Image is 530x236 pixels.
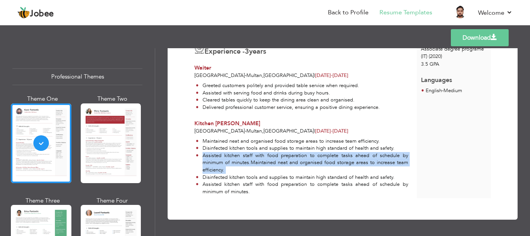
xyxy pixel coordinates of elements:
span: [DATE] [315,72,348,79]
img: jobee.io [17,7,30,19]
span: - [245,72,246,79]
span: , [262,128,263,135]
li: Disinfected kitchen tools and supplies to maintain high standard of health and safety. [196,174,408,181]
span: Jobee [30,10,54,18]
span: [DATE] [315,128,348,135]
span: (2020) [429,53,442,60]
li: Cleared tables quickly to keep the dining area clean and organised. [196,96,380,104]
span: Multan [246,72,262,79]
div: Theme Four [82,197,143,205]
img: Profile Img [454,6,466,18]
a: Back to Profile [328,8,369,17]
span: [GEOGRAPHIC_DATA] [263,128,314,135]
a: Jobee [17,7,54,19]
span: - [245,128,246,135]
span: - [331,128,333,135]
span: Multan [246,128,262,135]
span: Languages [421,70,452,85]
span: [DATE] [315,72,333,79]
a: Welcome [478,8,513,17]
div: Professional Themes [12,68,142,85]
li: Disinfected kitchen tools and supplies to maintain high standard of health and safety. [196,145,408,152]
span: | [314,128,315,135]
div: Theme One [12,95,73,103]
span: , [262,72,263,79]
div: Theme Two [82,95,143,103]
span: - [331,72,333,79]
li: Medium [426,87,462,95]
span: Experience - [204,47,245,56]
span: 3 [245,47,249,56]
a: Download [451,29,509,46]
span: 3.5 GPA [421,61,439,68]
span: - [442,87,443,94]
li: Delivered professional customer service, ensuring a positive dining experience. [196,104,380,111]
span: [GEOGRAPHIC_DATA] [194,72,245,79]
div: Theme Three [12,197,73,205]
li: Assisted with serving food and drinks during busy hours. [196,89,380,97]
span: Associate degree programe (IT) [421,45,484,60]
span: [GEOGRAPHIC_DATA] [263,72,314,79]
span: English [426,87,442,94]
span: Kitchen [PERSON_NAME] [194,120,260,127]
li: Maintained neat and organised food storage areas to increase team efficiency. [196,138,408,145]
span: | [314,72,315,79]
a: Resume Templates [379,8,432,17]
label: years [245,47,266,57]
span: [GEOGRAPHIC_DATA] [194,128,245,135]
li: Assisted kitchen staff with food preparation to complete tasks ahead of schedule by minimum of mi... [196,181,408,195]
li: Assisted kitchen staff with food preparation to complete tasks ahead of schedule by minimum of mi... [196,152,408,174]
span: [DATE] [315,128,333,135]
li: Greeted customers politely and provided table service when required. [196,82,380,89]
span: Waiter [194,64,211,72]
